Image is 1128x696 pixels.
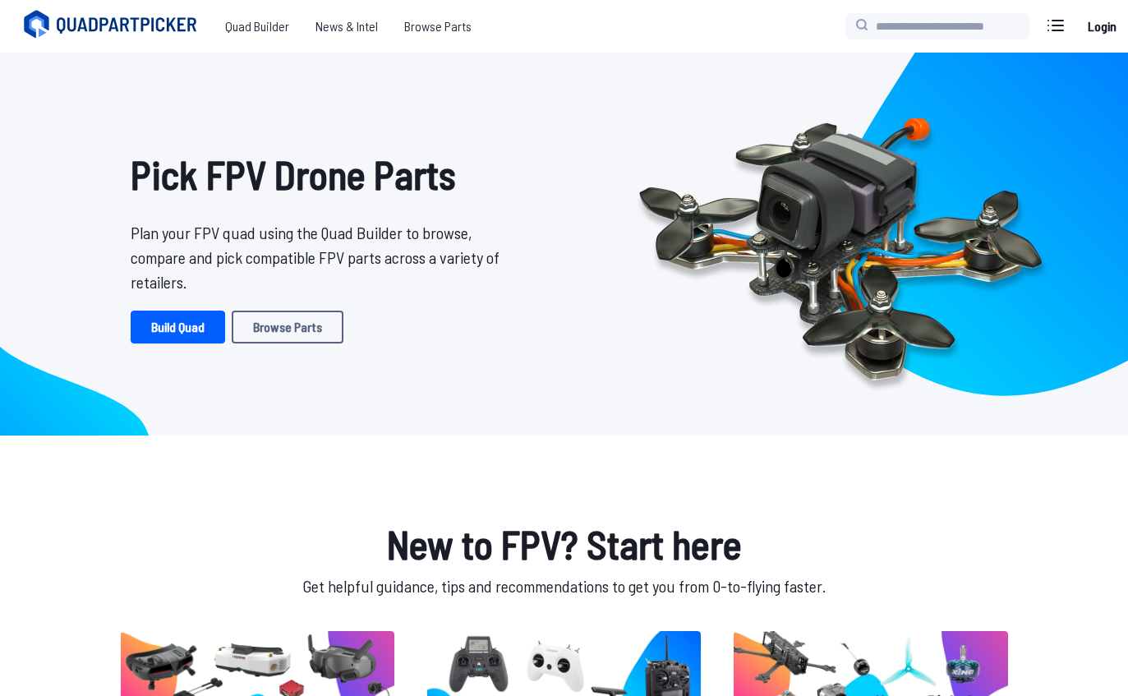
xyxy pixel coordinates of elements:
[117,574,1011,598] p: Get helpful guidance, tips and recommendations to get you from 0-to-flying faster.
[232,311,343,343] a: Browse Parts
[302,10,391,43] a: News & Intel
[604,80,1077,408] img: Quadcopter
[131,311,225,343] a: Build Quad
[391,10,485,43] a: Browse Parts
[131,220,512,294] p: Plan your FPV quad using the Quad Builder to browse, compare and pick compatible FPV parts across...
[117,514,1011,574] h1: New to FPV? Start here
[1082,10,1121,43] a: Login
[212,10,302,43] a: Quad Builder
[131,145,512,204] h1: Pick FPV Drone Parts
